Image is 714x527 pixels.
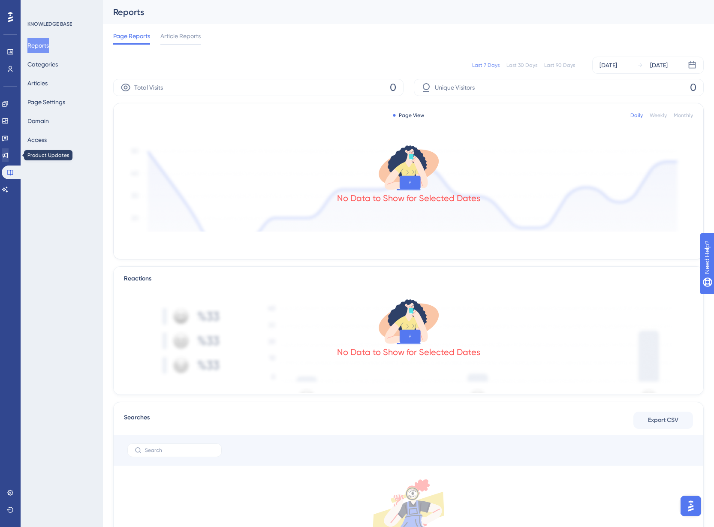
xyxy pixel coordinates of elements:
div: No Data to Show for Selected Dates [337,192,480,204]
div: Reactions [124,274,693,284]
iframe: UserGuiding AI Assistant Launcher [678,493,704,519]
button: Articles [27,75,48,91]
span: 0 [390,81,396,94]
div: Reports [113,6,682,18]
button: Categories [27,57,58,72]
span: Need Help? [20,2,54,12]
div: Last 7 Days [472,62,500,69]
div: [DATE] [600,60,617,70]
button: Export CSV [633,412,693,429]
button: Access [27,132,47,148]
input: Search [145,447,214,453]
span: Page Reports [113,31,150,41]
div: Daily [630,112,643,119]
span: Export CSV [648,415,678,425]
div: Monthly [674,112,693,119]
div: Last 90 Days [544,62,575,69]
button: Page Settings [27,94,65,110]
span: Searches [124,413,150,428]
div: Page View [393,112,424,119]
button: Domain [27,113,49,129]
span: Article Reports [160,31,201,41]
span: Unique Visitors [435,82,475,93]
div: Last 30 Days [506,62,537,69]
div: Weekly [650,112,667,119]
button: Reports [27,38,49,53]
div: No Data to Show for Selected Dates [337,346,480,358]
div: KNOWLEDGE BASE [27,21,72,27]
span: Total Visits [134,82,163,93]
span: 0 [690,81,696,94]
div: [DATE] [650,60,668,70]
